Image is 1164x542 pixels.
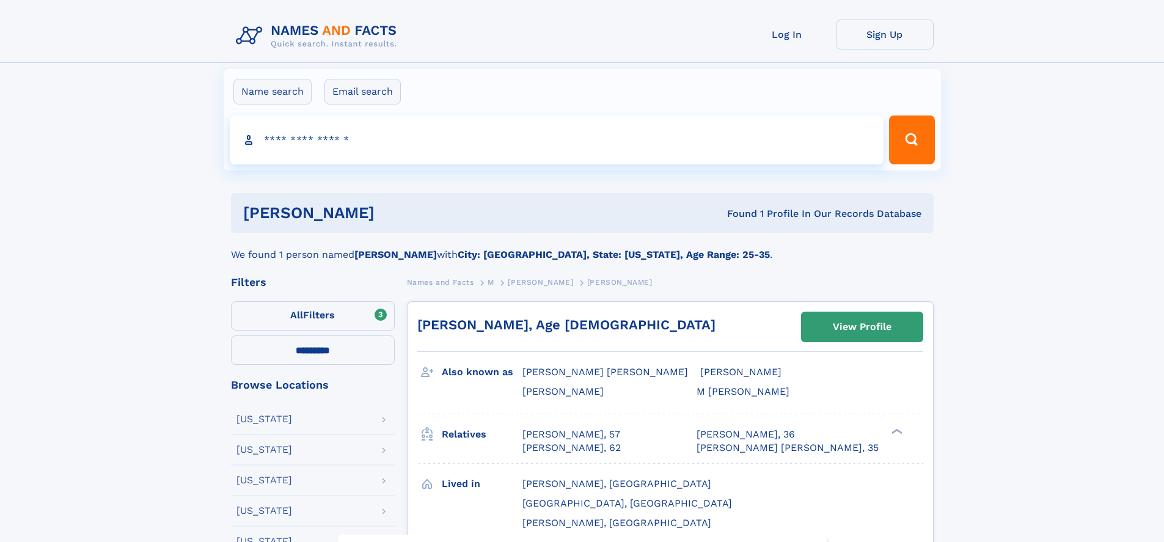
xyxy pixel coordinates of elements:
[700,366,781,378] span: [PERSON_NAME]
[522,386,604,397] span: [PERSON_NAME]
[488,278,494,287] span: M
[231,233,934,262] div: We found 1 person named with .
[407,274,474,290] a: Names and Facts
[236,414,292,424] div: [US_STATE]
[522,366,688,378] span: [PERSON_NAME] [PERSON_NAME]
[522,441,621,455] a: [PERSON_NAME], 62
[442,474,522,494] h3: Lived in
[442,362,522,383] h3: Also known as
[231,379,395,390] div: Browse Locations
[587,278,653,287] span: [PERSON_NAME]
[697,441,879,455] a: [PERSON_NAME] [PERSON_NAME], 35
[236,445,292,455] div: [US_STATE]
[522,428,620,441] a: [PERSON_NAME], 57
[738,20,836,49] a: Log In
[233,79,312,104] label: Name search
[888,427,903,435] div: ❯
[836,20,934,49] a: Sign Up
[697,428,795,441] a: [PERSON_NAME], 36
[230,115,884,164] input: search input
[522,478,711,489] span: [PERSON_NAME], [GEOGRAPHIC_DATA]
[508,278,573,287] span: [PERSON_NAME]
[522,497,732,509] span: [GEOGRAPHIC_DATA], [GEOGRAPHIC_DATA]
[697,386,789,397] span: M [PERSON_NAME]
[236,506,292,516] div: [US_STATE]
[522,517,711,529] span: [PERSON_NAME], [GEOGRAPHIC_DATA]
[354,249,437,260] b: [PERSON_NAME]
[231,277,395,288] div: Filters
[236,475,292,485] div: [US_STATE]
[488,274,494,290] a: M
[417,317,716,332] a: [PERSON_NAME], Age [DEMOGRAPHIC_DATA]
[833,313,891,341] div: View Profile
[802,312,923,342] a: View Profile
[551,207,921,221] div: Found 1 Profile In Our Records Database
[290,309,303,321] span: All
[231,20,407,53] img: Logo Names and Facts
[458,249,770,260] b: City: [GEOGRAPHIC_DATA], State: [US_STATE], Age Range: 25-35
[324,79,401,104] label: Email search
[231,301,395,331] label: Filters
[243,205,551,221] h1: [PERSON_NAME]
[442,424,522,445] h3: Relatives
[508,274,573,290] a: [PERSON_NAME]
[889,115,934,164] button: Search Button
